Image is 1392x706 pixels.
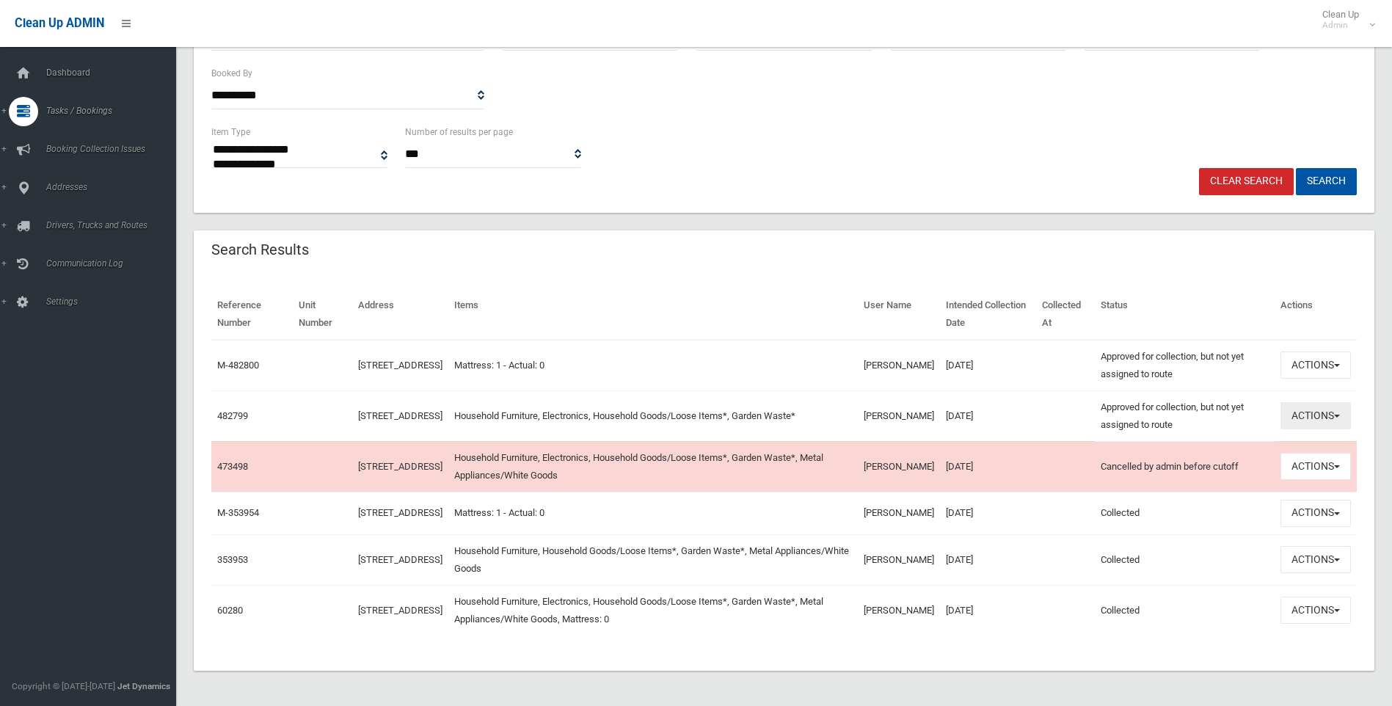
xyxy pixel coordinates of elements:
[1036,289,1095,340] th: Collected At
[405,124,513,140] label: Number of results per page
[217,605,243,616] a: 60280
[940,340,1036,391] td: [DATE]
[940,534,1036,585] td: [DATE]
[217,507,259,518] a: M-353954
[42,296,187,307] span: Settings
[940,585,1036,636] td: [DATE]
[217,360,259,371] a: M-482800
[1199,168,1294,195] a: Clear Search
[358,507,442,518] a: [STREET_ADDRESS]
[358,360,442,371] a: [STREET_ADDRESS]
[42,106,187,116] span: Tasks / Bookings
[358,410,442,421] a: [STREET_ADDRESS]
[858,289,940,340] th: User Name
[1280,500,1351,527] button: Actions
[858,534,940,585] td: [PERSON_NAME]
[448,534,858,585] td: Household Furniture, Household Goods/Loose Items*, Garden Waste*, Metal Appliances/White Goods
[940,289,1036,340] th: Intended Collection Date
[1315,9,1374,31] span: Clean Up
[358,554,442,565] a: [STREET_ADDRESS]
[1095,340,1275,391] td: Approved for collection, but not yet assigned to route
[42,68,187,78] span: Dashboard
[448,340,858,391] td: Mattress: 1 - Actual: 0
[42,220,187,230] span: Drivers, Trucks and Routes
[858,340,940,391] td: [PERSON_NAME]
[940,492,1036,534] td: [DATE]
[1095,289,1275,340] th: Status
[858,441,940,492] td: [PERSON_NAME]
[194,236,327,264] header: Search Results
[1280,352,1351,379] button: Actions
[1275,289,1357,340] th: Actions
[42,182,187,192] span: Addresses
[858,585,940,636] td: [PERSON_NAME]
[858,492,940,534] td: [PERSON_NAME]
[1322,20,1359,31] small: Admin
[12,681,115,691] span: Copyright © [DATE]-[DATE]
[1280,597,1351,624] button: Actions
[211,124,250,140] label: Item Type
[1095,492,1275,534] td: Collected
[1095,534,1275,585] td: Collected
[1095,585,1275,636] td: Collected
[1280,453,1351,480] button: Actions
[42,258,187,269] span: Communication Log
[940,441,1036,492] td: [DATE]
[858,390,940,441] td: [PERSON_NAME]
[217,410,248,421] a: 482799
[1095,441,1275,492] td: Cancelled by admin before cutoff
[358,461,442,472] a: [STREET_ADDRESS]
[217,461,248,472] a: 473498
[940,390,1036,441] td: [DATE]
[352,289,448,340] th: Address
[448,492,858,534] td: Mattress: 1 - Actual: 0
[358,605,442,616] a: [STREET_ADDRESS]
[1095,390,1275,441] td: Approved for collection, but not yet assigned to route
[448,585,858,636] td: Household Furniture, Electronics, Household Goods/Loose Items*, Garden Waste*, Metal Appliances/W...
[42,144,187,154] span: Booking Collection Issues
[117,681,170,691] strong: Jet Dynamics
[448,441,858,492] td: Household Furniture, Electronics, Household Goods/Loose Items*, Garden Waste*, Metal Appliances/W...
[211,65,252,81] label: Booked By
[293,289,352,340] th: Unit Number
[211,289,293,340] th: Reference Number
[15,16,104,30] span: Clean Up ADMIN
[217,554,248,565] a: 353953
[1280,546,1351,573] button: Actions
[1296,168,1357,195] button: Search
[1280,402,1351,429] button: Actions
[448,390,858,441] td: Household Furniture, Electronics, Household Goods/Loose Items*, Garden Waste*
[448,289,858,340] th: Items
